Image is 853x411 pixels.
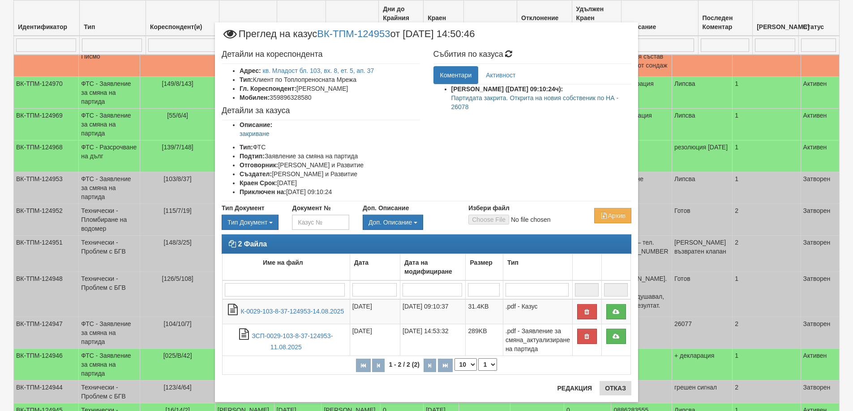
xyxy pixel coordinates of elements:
td: [DATE] [350,324,400,356]
tr: К-0029-103-8-37-124953-14.08.2025.pdf - Казус [223,299,631,324]
button: Първа страница [356,359,371,372]
td: 31.4KB [466,299,503,324]
b: Дата [354,259,369,266]
strong: [PERSON_NAME] ([DATE] 09:10:24ч): [451,85,563,93]
td: [DATE] 09:10:37 [400,299,466,324]
b: Тип [507,259,519,266]
select: Брой редове на страница [454,358,477,371]
td: [DATE] [350,299,400,324]
label: Тип Документ [222,203,265,212]
tr: ЗСП-0029-103-8-37-124953-11.08.2025.pdf - Заявление за смяна_актуализиране на партида [223,324,631,356]
b: Мобилен: [240,94,270,101]
td: : No sort applied, activate to apply an ascending sort [601,254,630,281]
li: [PERSON_NAME] [240,84,420,93]
b: Краен Срок: [240,179,277,186]
td: Име на файл: No sort applied, activate to apply an ascending sort [223,254,350,281]
b: Тип: [240,76,253,83]
td: [DATE] 14:53:32 [400,324,466,356]
label: Доп. Описание [363,203,409,212]
input: Казус № [292,215,349,230]
li: Клиент по Топлопреносната Мрежа [240,75,420,84]
button: Отказ [600,381,631,395]
div: Двоен клик, за изчистване на избраната стойност. [222,215,279,230]
a: кв. Младост бл. 103, вх. 8, ет. 5, ап. 37 [263,67,374,74]
b: Гл. Кореспондент: [240,85,296,92]
li: Заявление за смяна на партида [240,152,420,161]
li: [PERSON_NAME] и Развитие [240,161,420,169]
button: Последна страница [438,359,453,372]
a: ЗСП-0029-103-8-37-124953-11.08.2025 [252,332,333,351]
li: ФТС [240,143,420,152]
strong: 2 Файла [238,240,267,248]
td: : No sort applied, activate to apply an ascending sort [572,254,601,281]
b: Създател: [240,170,272,178]
td: .pdf - Казус [503,299,572,324]
button: Следваща страница [424,359,436,372]
td: Тип: No sort applied, activate to apply an ascending sort [503,254,572,281]
p: Партидата закрита. Открита на новия собственик по НА - 26078 [451,93,632,111]
li: 359896328580 [240,93,420,102]
a: Активност [479,66,522,84]
button: Архив [594,208,631,223]
b: Отговорник: [240,161,278,169]
b: Приключен на: [240,188,286,195]
button: Предишна страница [372,359,385,372]
div: Двоен клик, за изчистване на избраната стойност. [363,215,455,230]
h4: Събития по казуса [433,50,632,59]
a: Коментари [433,66,479,84]
button: Тип Документ [222,215,279,230]
b: Дата на модифициране [404,259,452,275]
button: Доп. Описание [363,215,423,230]
select: Страница номер [478,358,497,371]
b: Име на файл [263,259,303,266]
h4: Детайли на кореспондента [222,50,420,59]
span: Тип Документ [227,219,267,226]
a: К-0029-103-8-37-124953-14.08.2025 [240,308,344,315]
li: [DATE] 09:10:24 [240,187,420,196]
b: Подтип: [240,153,265,160]
td: 289KB [466,324,503,356]
label: Документ № [292,203,330,212]
b: Описание: [240,121,272,128]
td: Размер: No sort applied, activate to apply an ascending sort [466,254,503,281]
span: Преглед на казус от [DATE] 14:50:46 [222,29,475,46]
b: Размер [470,259,492,266]
li: [PERSON_NAME] и Развитие [240,169,420,178]
label: Избери файл [468,203,510,212]
p: закриване [240,129,420,138]
b: Тип: [240,144,253,151]
button: Редакция [552,381,597,395]
td: Дата на модифициране: No sort applied, activate to apply an ascending sort [400,254,466,281]
td: Дата: No sort applied, activate to apply an ascending sort [350,254,400,281]
li: [DATE] [240,178,420,187]
span: 1 - 2 / 2 (2) [386,361,421,368]
td: .pdf - Заявление за смяна_актуализиране на партида [503,324,572,356]
a: ВК-ТПМ-124953 [317,28,390,39]
h4: Детайли за казуса [222,106,420,115]
b: Адрес: [240,67,261,74]
span: Доп. Описание [369,219,412,226]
